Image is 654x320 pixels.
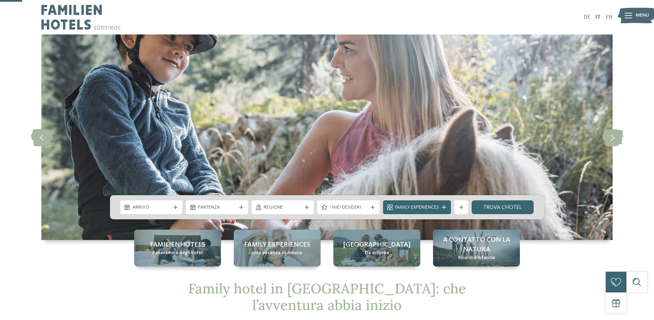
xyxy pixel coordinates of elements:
a: trova l’hotel [472,200,534,214]
span: Ricordi d’infanzia [458,254,495,261]
span: Partenza [198,204,236,211]
span: Arrivo [132,204,171,211]
span: Una vacanza su misura [252,250,302,257]
img: Family hotel in Trentino Alto Adige: la vacanza ideale per grandi e piccini [41,34,613,240]
a: Family hotel in Trentino Alto Adige: la vacanza ideale per grandi e piccini A contatto con la nat... [433,230,520,267]
span: Da scoprire [365,250,389,257]
a: Family hotel in Trentino Alto Adige: la vacanza ideale per grandi e piccini Family experiences Un... [234,230,321,267]
span: Menu [636,12,649,19]
span: A contatto con la natura [440,235,513,254]
a: DE [584,14,590,20]
a: EN [606,14,613,20]
span: Regione [264,204,302,211]
span: Familienhotels [150,240,205,250]
span: Family experiences [244,240,310,250]
span: I miei desideri [329,204,368,211]
a: Family hotel in Trentino Alto Adige: la vacanza ideale per grandi e piccini Familienhotels Panora... [134,230,221,267]
a: IT [595,14,601,20]
span: [GEOGRAPHIC_DATA] [343,240,411,250]
a: Family hotel in Trentino Alto Adige: la vacanza ideale per grandi e piccini [GEOGRAPHIC_DATA] Da ... [333,230,420,267]
span: Family Experiences [395,204,439,211]
span: Family hotel in [GEOGRAPHIC_DATA]: che l’avventura abbia inizio [188,280,466,314]
span: Panoramica degli hotel [152,250,203,257]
